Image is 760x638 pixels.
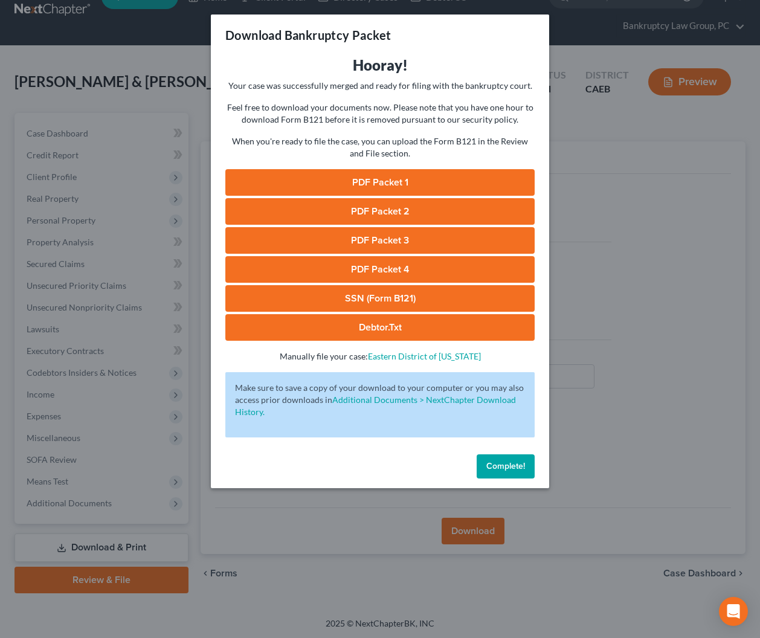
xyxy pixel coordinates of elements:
[225,198,535,225] a: PDF Packet 2
[486,461,525,471] span: Complete!
[235,382,525,418] p: Make sure to save a copy of your download to your computer or you may also access prior downloads in
[225,101,535,126] p: Feel free to download your documents now. Please note that you have one hour to download Form B12...
[225,350,535,362] p: Manually file your case:
[225,285,535,312] a: SSN (Form B121)
[225,27,391,43] h3: Download Bankruptcy Packet
[368,351,481,361] a: Eastern District of [US_STATE]
[225,314,535,341] a: Debtor.txt
[225,56,535,75] h3: Hooray!
[477,454,535,478] button: Complete!
[719,597,748,626] div: Open Intercom Messenger
[225,256,535,283] a: PDF Packet 4
[225,80,535,92] p: Your case was successfully merged and ready for filing with the bankruptcy court.
[225,169,535,196] a: PDF Packet 1
[225,135,535,159] p: When you're ready to file the case, you can upload the Form B121 in the Review and File section.
[225,227,535,254] a: PDF Packet 3
[235,395,516,417] a: Additional Documents > NextChapter Download History.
